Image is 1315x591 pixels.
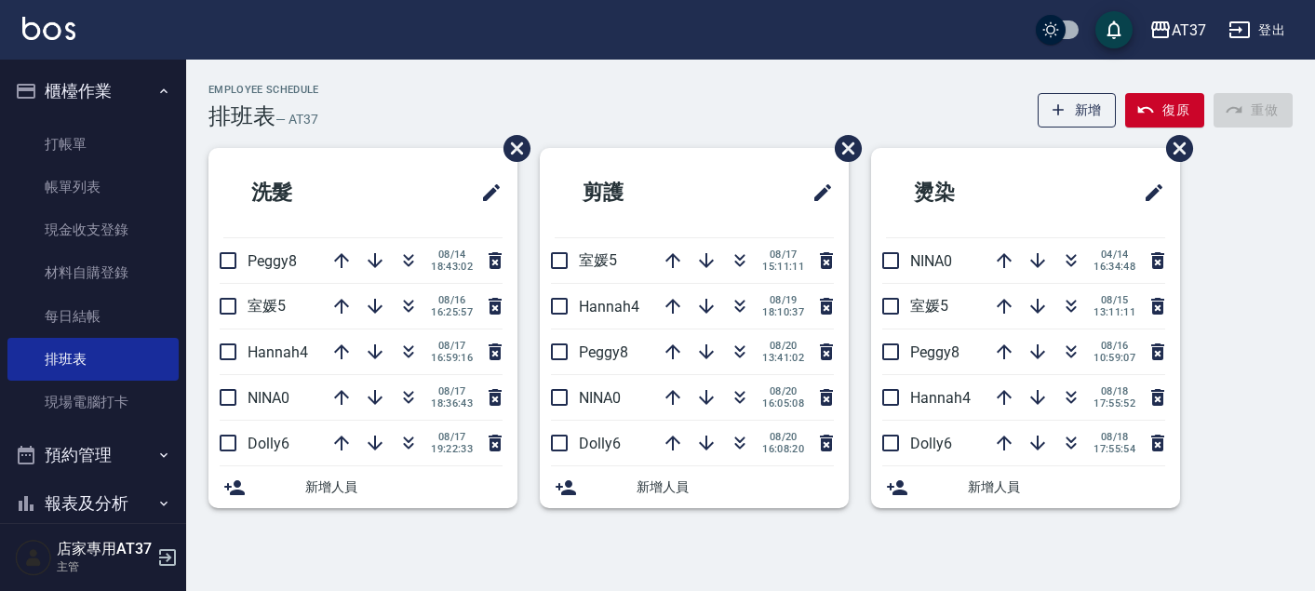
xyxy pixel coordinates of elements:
span: Dolly6 [910,435,952,452]
h5: 店家專用AT37 [57,540,152,558]
button: AT37 [1142,11,1214,49]
span: 室媛5 [579,251,617,269]
a: 材料自購登錄 [7,251,179,294]
span: 刪除班表 [490,121,533,176]
span: 刪除班表 [821,121,865,176]
span: 新增人員 [305,477,503,497]
span: Dolly6 [579,435,621,452]
span: 08/20 [762,431,804,443]
button: 復原 [1125,93,1204,128]
div: 新增人員 [540,466,849,508]
span: 08/15 [1094,294,1135,306]
h6: — AT37 [275,110,318,129]
span: Peggy8 [910,343,959,361]
span: 08/16 [431,294,473,306]
button: 報表及分析 [7,479,179,528]
span: NINA0 [248,389,289,407]
div: AT37 [1172,19,1206,42]
span: Dolly6 [248,435,289,452]
h2: 燙染 [886,159,1057,226]
button: save [1095,11,1133,48]
span: 19:22:33 [431,443,473,455]
span: 18:10:37 [762,306,804,318]
button: 新增 [1038,93,1117,128]
span: 修改班表的標題 [1132,170,1165,215]
span: 08/16 [1094,340,1135,352]
h2: 洗髮 [223,159,395,226]
a: 現金收支登錄 [7,208,179,251]
span: NINA0 [910,252,952,270]
span: 刪除班表 [1152,121,1196,176]
span: 04/14 [1094,248,1135,261]
span: 08/14 [431,248,473,261]
span: 新增人員 [968,477,1165,497]
a: 打帳單 [7,123,179,166]
img: Logo [22,17,75,40]
p: 主管 [57,558,152,575]
h3: 排班表 [208,103,275,129]
span: 修改班表的標題 [800,170,834,215]
span: Hannah4 [910,389,971,407]
span: 08/19 [762,294,804,306]
div: 新增人員 [871,466,1180,508]
h2: 剪護 [555,159,726,226]
span: 13:11:11 [1094,306,1135,318]
div: 新增人員 [208,466,517,508]
span: 室媛5 [248,297,286,315]
span: NINA0 [579,389,621,407]
span: 08/18 [1094,385,1135,397]
span: 16:08:20 [762,443,804,455]
a: 帳單列表 [7,166,179,208]
span: Hannah4 [579,298,639,316]
span: 18:43:02 [431,261,473,273]
span: 16:05:08 [762,397,804,410]
h2: Employee Schedule [208,84,319,96]
span: 08/18 [1094,431,1135,443]
span: 室媛5 [910,297,948,315]
span: 17:55:52 [1094,397,1135,410]
span: Hannah4 [248,343,308,361]
a: 每日結帳 [7,295,179,338]
button: 櫃檯作業 [7,67,179,115]
a: 排班表 [7,338,179,381]
span: 15:11:11 [762,261,804,273]
span: 16:25:57 [431,306,473,318]
span: 08/17 [431,385,473,397]
img: Person [15,539,52,576]
span: 16:59:16 [431,352,473,364]
a: 現場電腦打卡 [7,381,179,423]
span: 13:41:02 [762,352,804,364]
span: 08/20 [762,340,804,352]
span: Peggy8 [579,343,628,361]
span: 08/17 [431,431,473,443]
button: 預約管理 [7,431,179,479]
span: 16:34:48 [1094,261,1135,273]
span: 17:55:54 [1094,443,1135,455]
span: 08/17 [762,248,804,261]
span: 新增人員 [637,477,834,497]
span: 08/20 [762,385,804,397]
button: 登出 [1221,13,1293,47]
span: 10:59:07 [1094,352,1135,364]
span: Peggy8 [248,252,297,270]
span: 08/17 [431,340,473,352]
span: 修改班表的標題 [469,170,503,215]
span: 18:36:43 [431,397,473,410]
